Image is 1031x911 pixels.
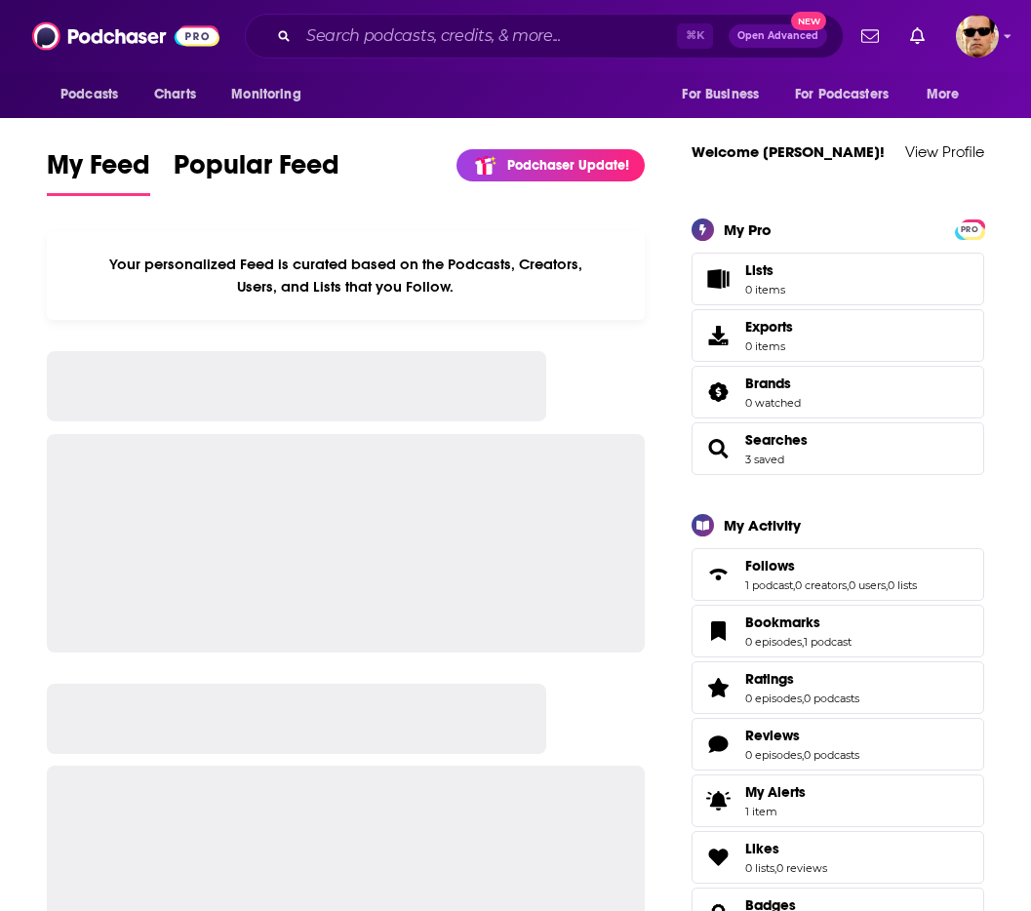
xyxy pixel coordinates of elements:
[804,748,859,762] a: 0 podcasts
[888,578,917,592] a: 0 lists
[745,670,859,688] a: Ratings
[737,31,818,41] span: Open Advanced
[32,18,219,55] img: Podchaser - Follow, Share and Rate Podcasts
[692,831,984,884] span: Likes
[698,435,737,462] a: Searches
[47,76,143,113] button: open menu
[745,318,793,336] span: Exports
[174,148,339,196] a: Popular Feed
[956,15,999,58] img: User Profile
[795,81,889,108] span: For Podcasters
[886,578,888,592] span: ,
[958,220,981,235] a: PRO
[692,548,984,601] span: Follows
[692,422,984,475] span: Searches
[698,731,737,758] a: Reviews
[729,24,827,48] button: Open AdvancedNew
[804,635,852,649] a: 1 podcast
[802,692,804,705] span: ,
[804,692,859,705] a: 0 podcasts
[745,396,801,410] a: 0 watched
[698,787,737,814] span: My Alerts
[853,20,887,53] a: Show notifications dropdown
[958,222,981,237] span: PRO
[745,861,774,875] a: 0 lists
[802,635,804,649] span: ,
[698,674,737,701] a: Ratings
[745,614,852,631] a: Bookmarks
[724,516,801,535] div: My Activity
[776,861,827,875] a: 0 reviews
[677,23,713,49] span: ⌘ K
[698,617,737,645] a: Bookmarks
[692,366,984,418] span: Brands
[745,635,802,649] a: 0 episodes
[47,148,150,193] span: My Feed
[793,578,795,592] span: ,
[698,378,737,406] a: Brands
[698,322,737,349] span: Exports
[956,15,999,58] button: Show profile menu
[745,375,791,392] span: Brands
[847,578,849,592] span: ,
[47,231,645,320] div: Your personalized Feed is curated based on the Podcasts, Creators, Users, and Lists that you Follow.
[782,76,917,113] button: open menu
[682,81,759,108] span: For Business
[745,670,794,688] span: Ratings
[745,431,808,449] a: Searches
[745,578,793,592] a: 1 podcast
[745,557,795,574] span: Follows
[724,220,772,239] div: My Pro
[245,14,844,59] div: Search podcasts, credits, & more...
[956,15,999,58] span: Logged in as karldevries
[791,12,826,30] span: New
[902,20,932,53] a: Show notifications dropdown
[47,148,150,196] a: My Feed
[745,748,802,762] a: 0 episodes
[668,76,783,113] button: open menu
[692,718,984,771] span: Reviews
[698,265,737,293] span: Lists
[698,844,737,871] a: Likes
[745,783,806,801] span: My Alerts
[745,339,793,353] span: 0 items
[745,261,773,279] span: Lists
[745,805,806,818] span: 1 item
[692,774,984,827] a: My Alerts
[849,578,886,592] a: 0 users
[927,81,960,108] span: More
[698,561,737,588] a: Follows
[218,76,326,113] button: open menu
[745,557,917,574] a: Follows
[745,453,784,466] a: 3 saved
[913,76,984,113] button: open menu
[745,840,779,857] span: Likes
[745,727,859,744] a: Reviews
[745,375,801,392] a: Brands
[692,309,984,362] a: Exports
[154,81,196,108] span: Charts
[774,861,776,875] span: ,
[298,20,677,52] input: Search podcasts, credits, & more...
[692,142,885,161] a: Welcome [PERSON_NAME]!
[745,261,785,279] span: Lists
[141,76,208,113] a: Charts
[905,142,984,161] a: View Profile
[802,748,804,762] span: ,
[745,283,785,297] span: 0 items
[692,253,984,305] a: Lists
[692,661,984,714] span: Ratings
[745,727,800,744] span: Reviews
[745,840,827,857] a: Likes
[745,614,820,631] span: Bookmarks
[745,692,802,705] a: 0 episodes
[231,81,300,108] span: Monitoring
[60,81,118,108] span: Podcasts
[507,157,629,174] p: Podchaser Update!
[174,148,339,193] span: Popular Feed
[795,578,847,592] a: 0 creators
